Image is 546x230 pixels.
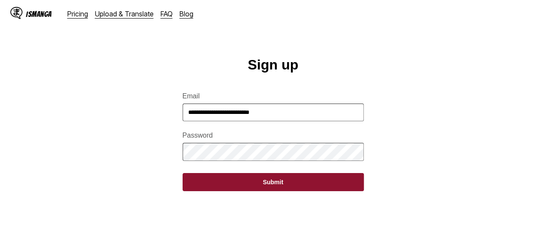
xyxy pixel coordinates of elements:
a: FAQ [161,9,173,18]
button: Submit [183,173,364,191]
label: Password [183,132,364,139]
a: Blog [180,9,193,18]
a: IsManga LogoIsManga [10,7,67,21]
h1: Sign up [248,57,298,73]
a: Pricing [67,9,88,18]
img: IsManga Logo [10,7,22,19]
a: Upload & Translate [95,9,154,18]
div: IsManga [26,10,52,18]
label: Email [183,92,364,100]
